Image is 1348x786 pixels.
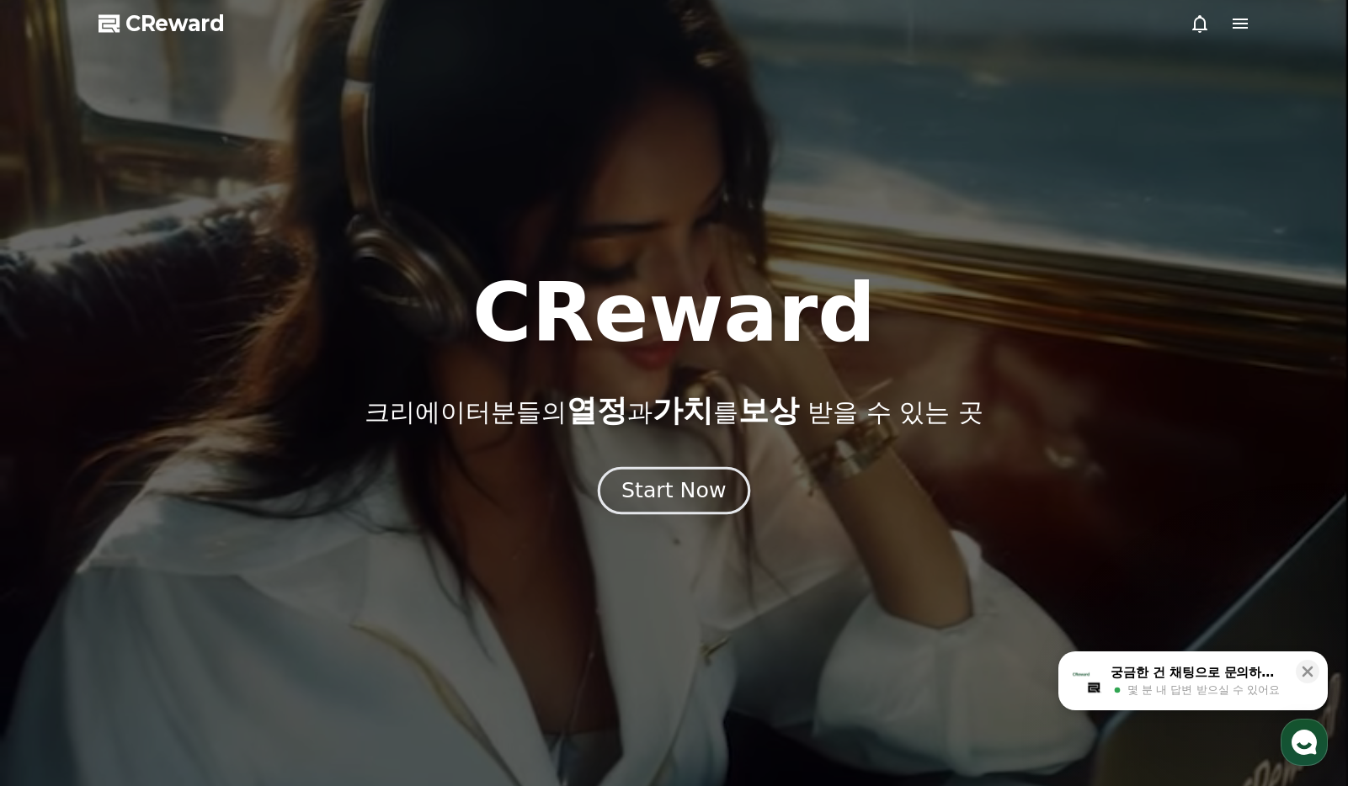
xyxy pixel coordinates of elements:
[111,534,217,576] a: 대화
[53,559,63,572] span: 홈
[621,476,726,505] div: Start Now
[653,393,713,428] span: 가치
[738,393,799,428] span: 보상
[5,534,111,576] a: 홈
[260,559,280,572] span: 설정
[472,273,876,353] h1: CReward
[365,394,983,428] p: 크리에이터분들의 과 를 받을 수 있는 곳
[598,467,750,515] button: Start Now
[154,560,174,573] span: 대화
[567,393,627,428] span: 열정
[99,10,225,37] a: CReward
[125,10,225,37] span: CReward
[217,534,323,576] a: 설정
[601,485,747,501] a: Start Now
